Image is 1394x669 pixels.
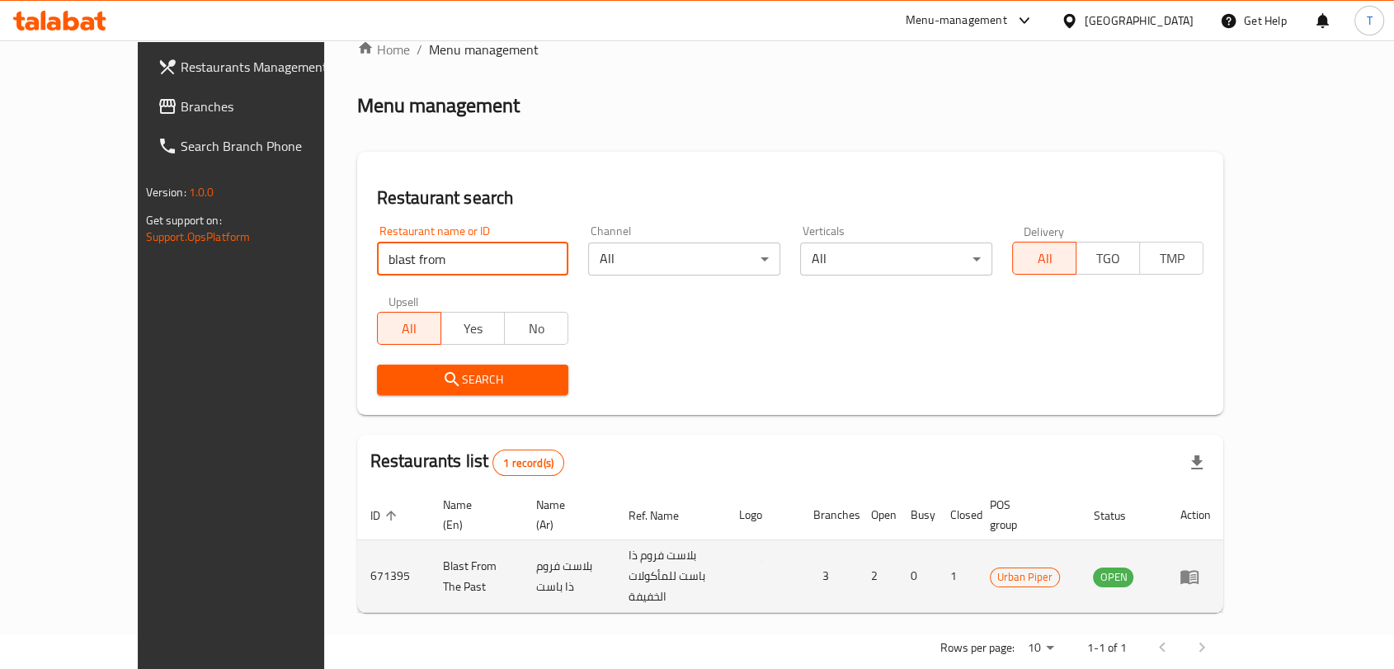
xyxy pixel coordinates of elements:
[377,312,441,345] button: All
[370,506,402,525] span: ID
[1166,490,1223,540] th: Action
[858,490,897,540] th: Open
[1024,225,1065,237] label: Delivery
[357,92,520,119] h2: Menu management
[144,87,370,126] a: Branches
[1020,636,1060,661] div: Rows per page:
[523,540,615,613] td: بلاست فروم ذا باست
[615,540,726,613] td: بلاست فروم ذا باست للمأكولات الخفيفة
[1147,247,1197,271] span: TMP
[443,495,503,535] span: Name (En)
[357,40,410,59] a: Home
[370,449,564,476] h2: Restaurants list
[800,490,858,540] th: Branches
[144,126,370,166] a: Search Branch Phone
[189,181,214,203] span: 1.0.0
[1177,443,1217,483] div: Export file
[990,495,1060,535] span: POS group
[1093,568,1133,587] span: OPEN
[181,57,357,77] span: Restaurants Management
[357,540,430,613] td: 671395
[504,312,568,345] button: No
[181,136,357,156] span: Search Branch Phone
[377,186,1204,210] h2: Restaurant search
[588,243,780,276] div: All
[1083,247,1133,271] span: TGO
[1139,242,1203,275] button: TMP
[377,365,569,395] button: Search
[430,540,523,613] td: Blast From The Past
[1012,242,1076,275] button: All
[492,450,564,476] div: Total records count
[144,47,370,87] a: Restaurants Management
[511,317,562,341] span: No
[357,40,1224,59] nav: breadcrumb
[448,317,498,341] span: Yes
[377,243,569,276] input: Search for restaurant name or ID..
[739,553,780,594] img: Blast From The Past
[991,568,1059,587] span: Urban Piper
[146,226,251,247] a: Support.OpsPlatform
[800,243,992,276] div: All
[1366,12,1372,30] span: T
[390,370,556,390] span: Search
[858,540,897,613] td: 2
[417,40,422,59] li: /
[440,312,505,345] button: Yes
[146,210,222,231] span: Get support on:
[389,295,419,307] label: Upsell
[536,495,596,535] span: Name (Ar)
[940,638,1014,658] p: Rows per page:
[429,40,539,59] span: Menu management
[384,317,435,341] span: All
[937,540,977,613] td: 1
[726,490,800,540] th: Logo
[181,97,357,116] span: Branches
[1093,506,1147,525] span: Status
[800,540,858,613] td: 3
[906,11,1007,31] div: Menu-management
[1086,638,1126,658] p: 1-1 of 1
[937,490,977,540] th: Closed
[1020,247,1070,271] span: All
[146,181,186,203] span: Version:
[1085,12,1194,30] div: [GEOGRAPHIC_DATA]
[357,490,1224,613] table: enhanced table
[1076,242,1140,275] button: TGO
[897,540,937,613] td: 0
[1093,568,1133,587] div: OPEN
[493,455,563,471] span: 1 record(s)
[629,506,700,525] span: Ref. Name
[897,490,937,540] th: Busy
